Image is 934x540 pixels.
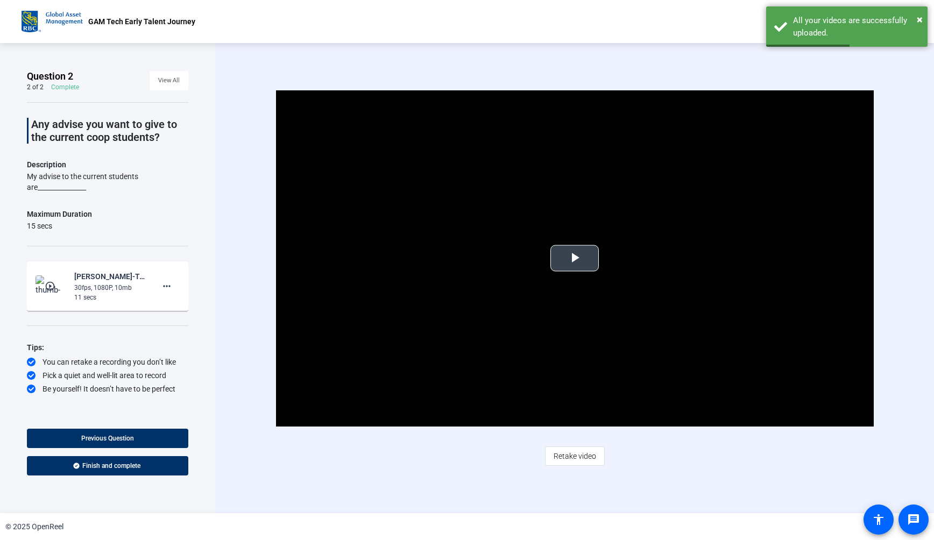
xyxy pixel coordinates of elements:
[554,446,596,466] span: Retake video
[545,446,605,466] button: Retake video
[27,429,188,448] button: Previous Question
[158,73,180,89] span: View All
[51,83,79,91] div: Complete
[82,461,140,470] span: Finish and complete
[27,383,188,394] div: Be yourself! It doesn’t have to be perfect
[150,71,188,90] button: View All
[872,513,885,526] mat-icon: accessibility
[27,70,73,83] span: Question 2
[27,221,92,231] div: 15 secs
[45,281,58,292] mat-icon: play_circle_outline
[27,208,92,221] div: Maximum Duration
[793,15,919,39] div: All your videos are successfully uploaded.
[907,513,920,526] mat-icon: message
[27,341,188,354] div: Tips:
[27,83,44,91] div: 2 of 2
[27,171,188,193] div: My advise to the current students are_______________
[160,280,173,293] mat-icon: more_horiz
[74,270,146,283] div: [PERSON_NAME]-Tech town hall 2025-GAM Tech Early Talent Journey-1758307084676-webcam
[550,245,599,272] button: Play Video
[5,521,63,532] div: © 2025 OpenReel
[27,158,188,171] p: Description
[276,90,874,427] div: Video Player
[27,456,188,475] button: Finish and complete
[22,11,83,32] img: OpenReel logo
[36,275,67,297] img: thumb-nail
[27,370,188,381] div: Pick a quiet and well-lit area to record
[74,283,146,293] div: 30fps, 1080P, 10mb
[74,293,146,302] div: 11 secs
[88,15,195,28] p: GAM Tech Early Talent Journey
[27,357,188,367] div: You can retake a recording you don’t like
[31,118,188,144] p: Any advise you want to give to the current coop students?
[917,11,923,27] button: Close
[81,435,134,442] span: Previous Question
[917,13,923,26] span: ×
